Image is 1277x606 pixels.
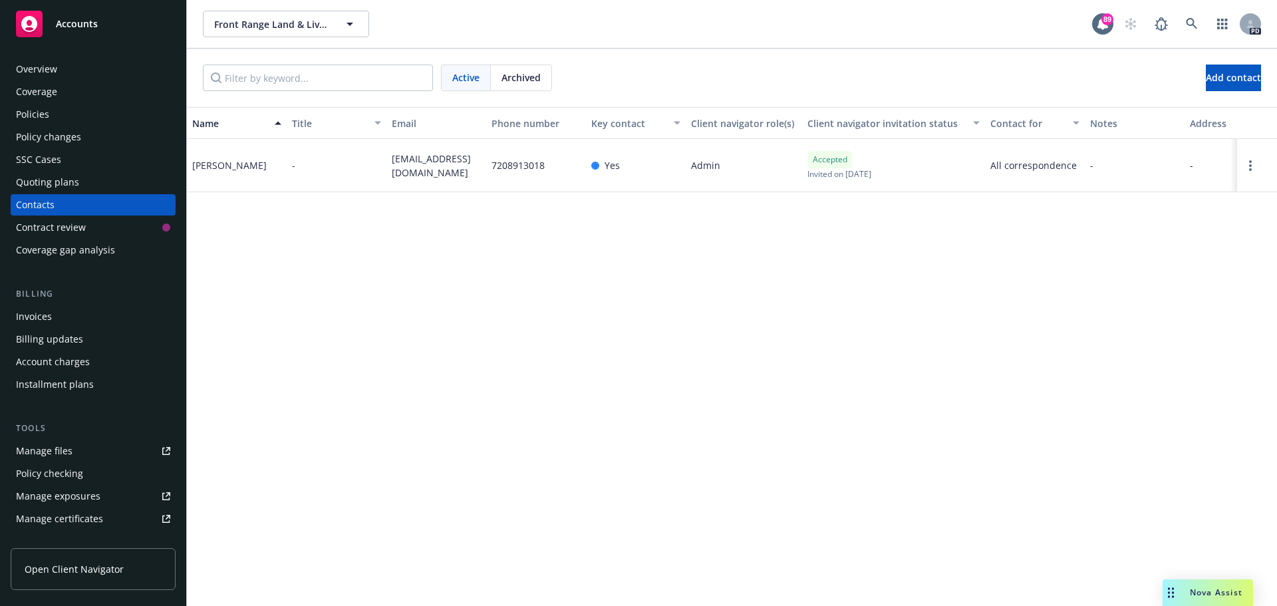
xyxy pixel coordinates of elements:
[1190,587,1242,598] span: Nova Assist
[287,107,386,139] button: Title
[16,149,61,170] div: SSC Cases
[11,149,176,170] a: SSC Cases
[691,158,720,172] span: Admin
[16,194,55,216] div: Contacts
[1242,158,1258,174] a: Open options
[492,116,581,130] div: Phone number
[16,440,72,462] div: Manage files
[11,194,176,216] a: Contacts
[1206,71,1261,84] span: Add contact
[11,440,176,462] a: Manage files
[392,152,481,180] span: [EMAIL_ADDRESS][DOMAIN_NAME]
[807,116,965,130] div: Client navigator invitation status
[1206,65,1261,91] button: Add contact
[16,104,49,125] div: Policies
[16,59,57,80] div: Overview
[16,306,52,327] div: Invoices
[990,116,1065,130] div: Contact for
[486,107,586,139] button: Phone number
[691,116,797,130] div: Client navigator role(s)
[11,531,176,552] a: Manage BORs
[16,463,83,484] div: Policy checking
[1085,107,1185,139] button: Notes
[11,217,176,238] a: Contract review
[11,351,176,373] a: Account charges
[11,239,176,261] a: Coverage gap analysis
[1163,579,1253,606] button: Nova Assist
[586,107,686,139] button: Key contact
[1117,11,1144,37] a: Start snowing
[452,71,480,84] span: Active
[56,19,98,29] span: Accounts
[11,508,176,530] a: Manage certificates
[985,107,1085,139] button: Contact for
[11,172,176,193] a: Quoting plans
[990,158,1079,172] span: All correspondence
[214,17,329,31] span: Front Range Land & Livestock
[1148,11,1175,37] a: Report a Bug
[11,287,176,301] div: Billing
[11,329,176,350] a: Billing updates
[16,374,94,395] div: Installment plans
[813,154,847,166] span: Accepted
[1179,11,1205,37] a: Search
[605,158,620,172] span: Yes
[1209,11,1236,37] a: Switch app
[11,306,176,327] a: Invoices
[501,71,541,84] span: Archived
[1101,13,1113,25] div: 89
[16,329,83,350] div: Billing updates
[591,116,666,130] div: Key contact
[802,107,985,139] button: Client navigator invitation status
[1090,158,1093,172] span: -
[1163,579,1179,606] div: Drag to move
[807,168,871,180] span: Invited on [DATE]
[11,59,176,80] a: Overview
[386,107,486,139] button: Email
[292,158,295,172] span: -
[11,104,176,125] a: Policies
[11,486,176,507] a: Manage exposures
[16,531,78,552] div: Manage BORs
[16,239,115,261] div: Coverage gap analysis
[192,116,267,130] div: Name
[16,351,90,373] div: Account charges
[392,116,481,130] div: Email
[11,81,176,102] a: Coverage
[16,486,100,507] div: Manage exposures
[16,126,81,148] div: Policy changes
[16,172,79,193] div: Quoting plans
[25,562,124,576] span: Open Client Navigator
[203,11,369,37] button: Front Range Land & Livestock
[16,217,86,238] div: Contract review
[11,374,176,395] a: Installment plans
[11,422,176,435] div: Tools
[16,81,57,102] div: Coverage
[11,126,176,148] a: Policy changes
[492,158,545,172] span: 7208913018
[1090,116,1179,130] div: Notes
[192,158,267,172] div: [PERSON_NAME]
[16,508,103,530] div: Manage certificates
[11,5,176,43] a: Accounts
[203,65,433,91] input: Filter by keyword...
[11,463,176,484] a: Policy checking
[292,116,366,130] div: Title
[686,107,802,139] button: Client navigator role(s)
[1190,158,1193,172] span: -
[187,107,287,139] button: Name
